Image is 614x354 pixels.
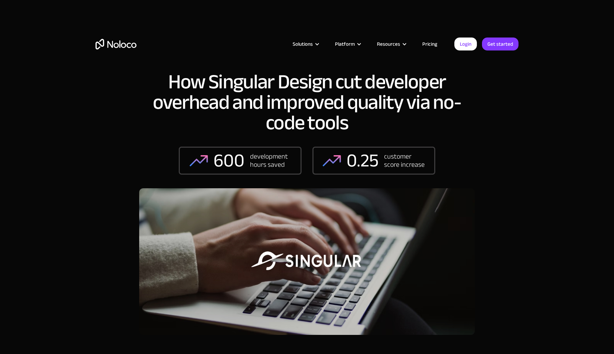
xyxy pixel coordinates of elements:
[414,40,446,48] a: Pricing
[139,72,475,133] h1: How Singular Design cut developer overhead and improved quality via no-code tools
[326,40,368,48] div: Platform
[96,39,136,49] a: home
[250,152,291,169] div: development hours saved
[214,150,245,171] div: 600
[377,40,400,48] div: Resources
[482,38,518,50] a: Get started
[347,150,379,171] div: 0.25
[454,38,477,50] a: Login
[284,40,326,48] div: Solutions
[335,40,355,48] div: Platform
[384,152,425,169] div: customer score increase
[368,40,414,48] div: Resources
[293,40,313,48] div: Solutions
